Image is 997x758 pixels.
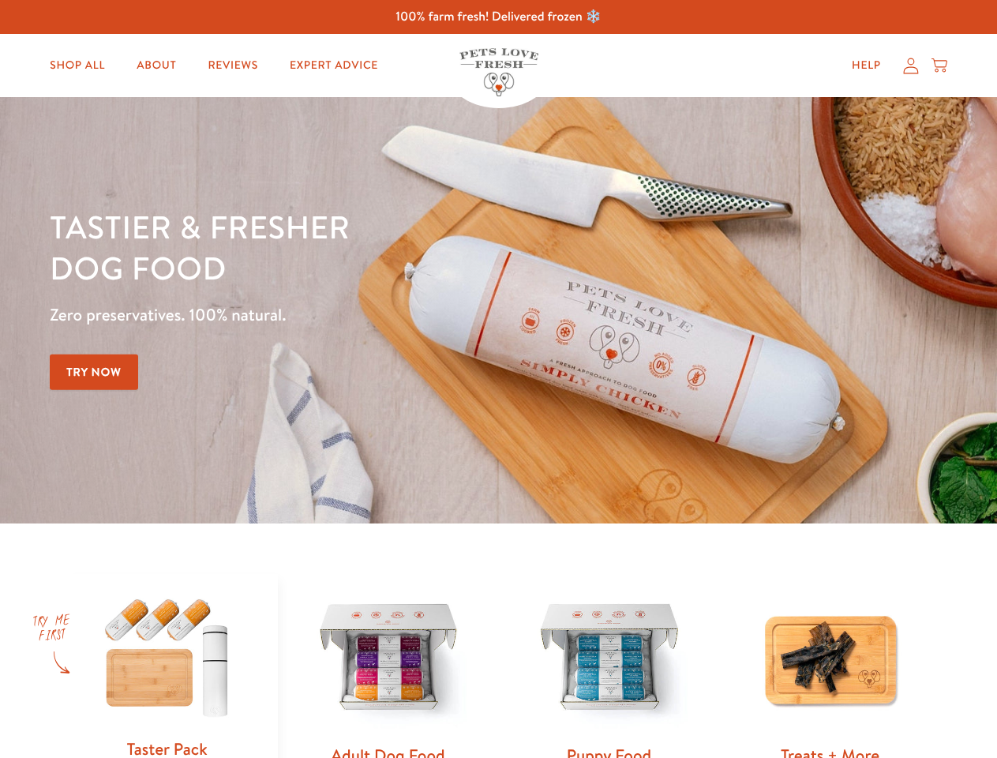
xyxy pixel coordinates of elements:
p: Zero preservatives. 100% natural. [50,301,648,329]
img: Pets Love Fresh [459,48,538,96]
a: About [124,50,189,81]
a: Expert Advice [277,50,391,81]
a: Try Now [50,355,138,390]
a: Reviews [195,50,270,81]
h1: Tastier & fresher dog food [50,206,648,288]
a: Shop All [37,50,118,81]
a: Help [839,50,894,81]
